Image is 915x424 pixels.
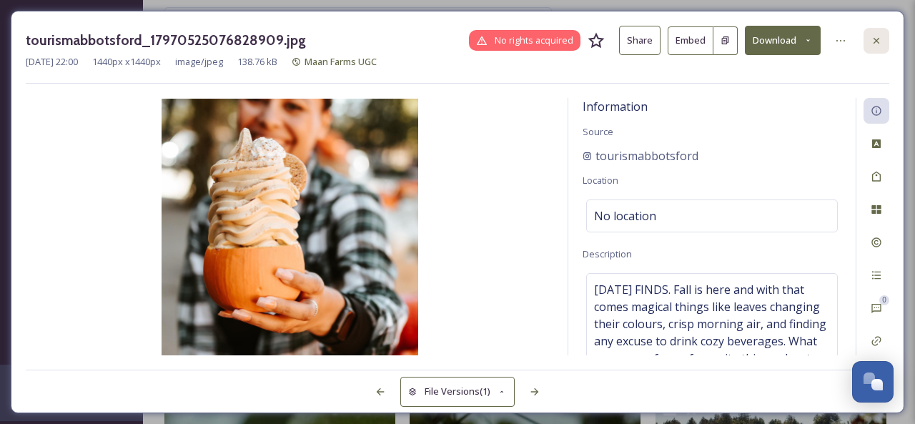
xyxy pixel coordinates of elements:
[668,26,713,55] button: Embed
[400,377,515,406] button: File Versions(1)
[583,174,618,187] span: Location
[175,55,223,69] span: image/jpeg
[879,295,889,305] div: 0
[583,247,632,260] span: Description
[745,26,821,55] button: Download
[26,99,553,355] img: f9c48f87b55b94911591bfaf335447f54e81efc79fd8445e69079e07eeeab1a0.jpg
[583,99,648,114] span: Information
[237,55,277,69] span: 138.76 kB
[852,361,894,403] button: Open Chat
[495,34,573,47] span: No rights acquired
[92,55,161,69] span: 1440 px x 1440 px
[26,30,306,51] h3: tourismabbotsford_17970525076828909.jpg
[26,55,78,69] span: [DATE] 22:00
[594,207,656,225] span: No location
[595,147,698,164] span: tourismabbotsford
[619,26,661,55] button: Share
[305,55,377,68] span: Maan Farms UGC
[583,147,698,164] a: tourismabbotsford
[583,125,613,138] span: Source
